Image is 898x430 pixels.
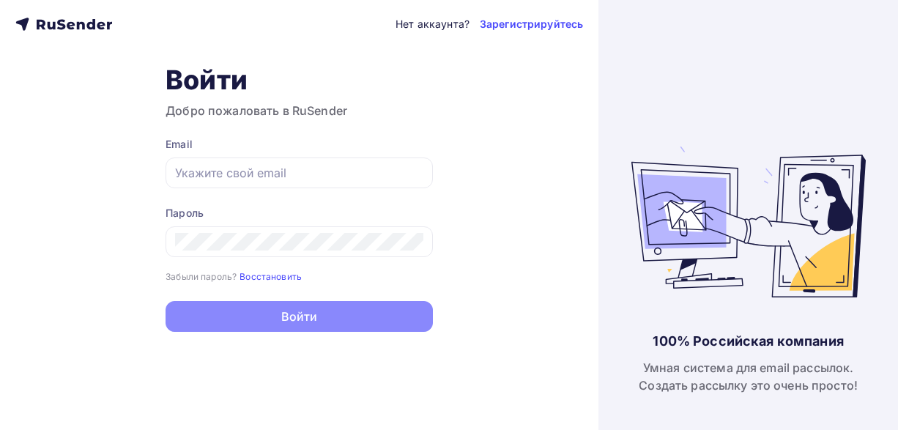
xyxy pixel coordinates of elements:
div: Нет аккаунта? [396,17,470,31]
div: 100% Российская компания [653,333,843,350]
div: Умная система для email рассылок. Создать рассылку это очень просто! [639,359,858,394]
div: Пароль [166,206,433,220]
h3: Добро пожаловать в RuSender [166,102,433,119]
button: Войти [166,301,433,332]
div: Email [166,137,433,152]
input: Укажите свой email [175,164,423,182]
small: Забыли пароль? [166,271,237,282]
h1: Войти [166,64,433,96]
a: Восстановить [240,270,302,282]
small: Восстановить [240,271,302,282]
a: Зарегистрируйтесь [480,17,583,31]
